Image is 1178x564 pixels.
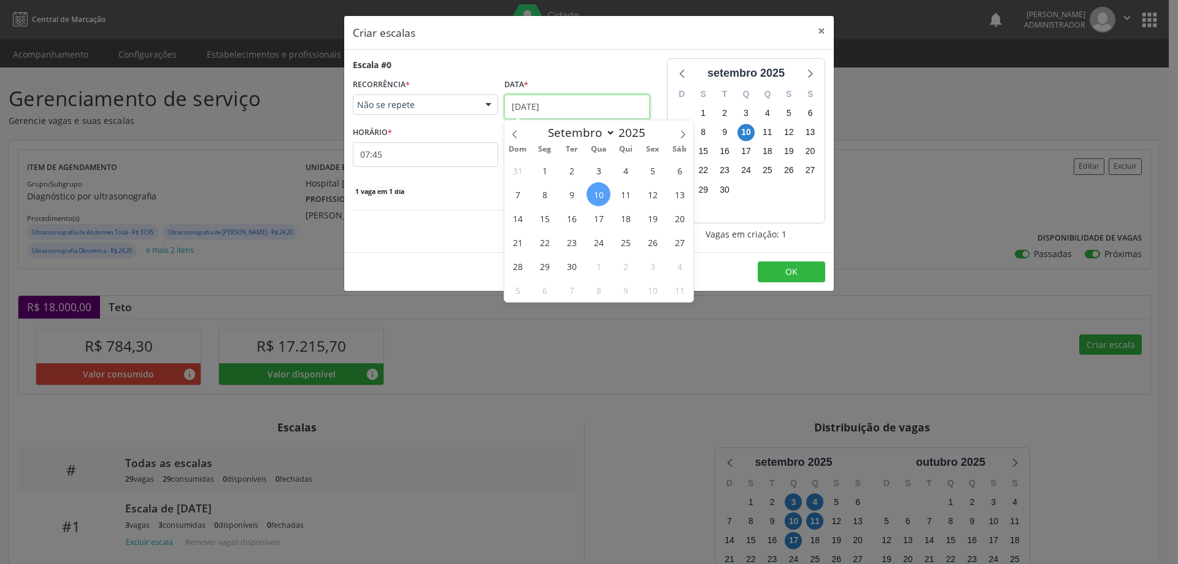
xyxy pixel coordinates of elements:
[560,278,583,302] span: Outubro 7, 2025
[533,230,556,254] span: Setembro 22, 2025
[714,85,736,104] div: T
[799,85,821,104] div: S
[560,230,583,254] span: Setembro 23, 2025
[780,124,798,141] span: sexta-feira, 12 de setembro de 2025
[737,162,755,179] span: quarta-feira, 24 de setembro de 2025
[695,124,712,141] span: segunda-feira, 8 de setembro de 2025
[504,95,650,119] input: Selecione uma data
[802,104,819,122] span: sábado, 6 de setembro de 2025
[778,85,799,104] div: S
[585,145,612,153] span: Qua
[612,145,639,153] span: Qui
[641,230,664,254] span: Setembro 26, 2025
[759,104,776,122] span: quinta-feira, 4 de setembro de 2025
[737,104,755,122] span: quarta-feira, 3 de setembro de 2025
[639,145,666,153] span: Sex
[533,182,556,206] span: Setembro 8, 2025
[614,230,637,254] span: Setembro 25, 2025
[695,181,712,198] span: segunda-feira, 29 de setembro de 2025
[614,254,637,278] span: Outubro 2, 2025
[506,158,529,182] span: Agosto 31, 2025
[587,278,610,302] span: Outubro 8, 2025
[353,75,410,95] label: RECORRÊNCIA
[668,278,691,302] span: Outubro 11, 2025
[802,162,819,179] span: sábado, 27 de setembro de 2025
[614,206,637,230] span: Setembro 18, 2025
[802,124,819,141] span: sábado, 13 de setembro de 2025
[533,206,556,230] span: Setembro 15, 2025
[542,124,615,141] select: Month
[759,162,776,179] span: quinta-feira, 25 de setembro de 2025
[587,254,610,278] span: Outubro 1, 2025
[668,158,691,182] span: Setembro 6, 2025
[614,182,637,206] span: Setembro 11, 2025
[780,162,798,179] span: sexta-feira, 26 de setembro de 2025
[693,85,714,104] div: S
[736,85,757,104] div: Q
[641,158,664,182] span: Setembro 5, 2025
[802,143,819,160] span: sábado, 20 de setembro de 2025
[780,143,798,160] span: sexta-feira, 19 de setembro de 2025
[353,25,415,41] h5: Criar escalas
[357,99,473,111] span: Não se repete
[504,75,528,95] label: Data
[533,278,556,302] span: Outubro 6, 2025
[587,158,610,182] span: Setembro 3, 2025
[615,125,656,141] input: Year
[668,182,691,206] span: Setembro 13, 2025
[506,254,529,278] span: Setembro 28, 2025
[668,206,691,230] span: Setembro 20, 2025
[809,16,834,46] button: Close
[353,58,391,71] div: Escala #0
[785,266,798,277] span: OK
[716,104,733,122] span: terça-feira, 2 de setembro de 2025
[587,230,610,254] span: Setembro 24, 2025
[716,162,733,179] span: terça-feira, 23 de setembro de 2025
[758,261,825,282] button: OK
[587,182,610,206] span: Setembro 10, 2025
[506,206,529,230] span: Setembro 14, 2025
[641,278,664,302] span: Outubro 10, 2025
[353,187,407,196] span: 1 vaga em 1 dia
[695,143,712,160] span: segunda-feira, 15 de setembro de 2025
[641,182,664,206] span: Setembro 12, 2025
[587,206,610,230] span: Setembro 17, 2025
[759,143,776,160] span: quinta-feira, 18 de setembro de 2025
[641,206,664,230] span: Setembro 19, 2025
[353,142,498,167] input: 00:00
[666,145,693,153] span: Sáb
[506,182,529,206] span: Setembro 7, 2025
[756,85,778,104] div: Q
[668,230,691,254] span: Setembro 27, 2025
[353,123,392,142] label: HORÁRIO
[668,254,691,278] span: Outubro 4, 2025
[695,162,712,179] span: segunda-feira, 22 de setembro de 2025
[560,182,583,206] span: Setembro 9, 2025
[560,206,583,230] span: Setembro 16, 2025
[560,158,583,182] span: Setembro 2, 2025
[780,104,798,122] span: sexta-feira, 5 de setembro de 2025
[506,230,529,254] span: Setembro 21, 2025
[558,145,585,153] span: Ter
[695,104,712,122] span: segunda-feira, 1 de setembro de 2025
[737,124,755,141] span: quarta-feira, 10 de setembro de 2025
[560,254,583,278] span: Setembro 30, 2025
[506,278,529,302] span: Outubro 5, 2025
[614,158,637,182] span: Setembro 4, 2025
[667,228,825,241] div: Vagas em criação: 1
[504,145,531,153] span: Dom
[641,254,664,278] span: Outubro 3, 2025
[531,145,558,153] span: Seg
[716,124,733,141] span: terça-feira, 9 de setembro de 2025
[716,143,733,160] span: terça-feira, 16 de setembro de 2025
[671,85,693,104] div: D
[703,65,790,82] div: setembro 2025
[737,143,755,160] span: quarta-feira, 17 de setembro de 2025
[759,124,776,141] span: quinta-feira, 11 de setembro de 2025
[533,158,556,182] span: Setembro 1, 2025
[716,181,733,198] span: terça-feira, 30 de setembro de 2025
[533,254,556,278] span: Setembro 29, 2025
[614,278,637,302] span: Outubro 9, 2025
